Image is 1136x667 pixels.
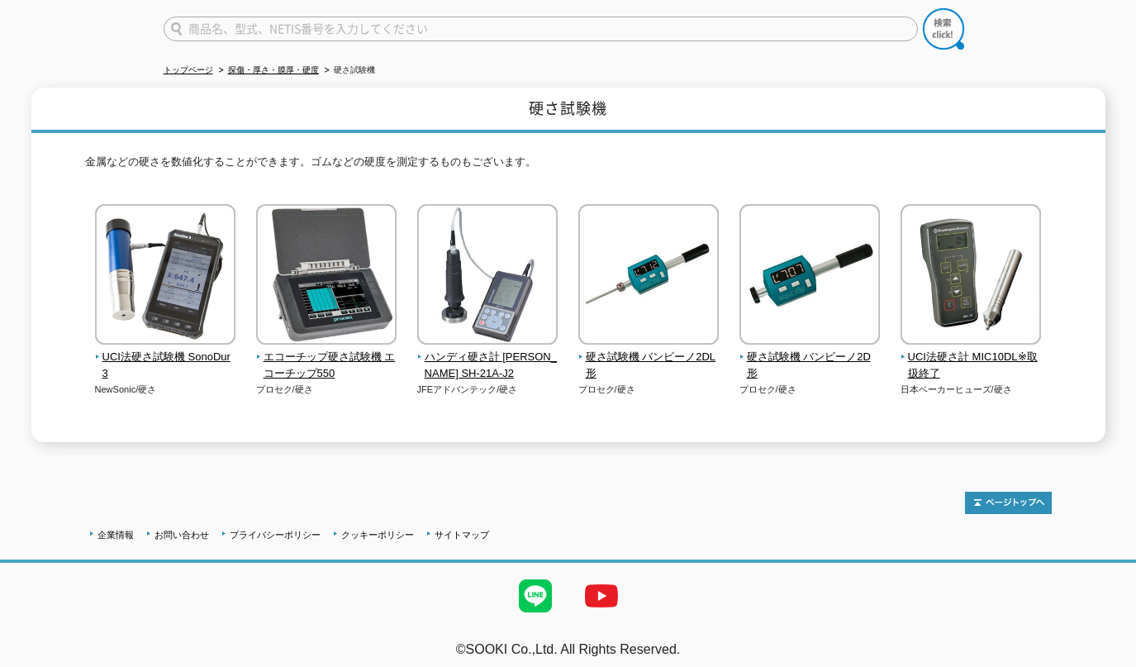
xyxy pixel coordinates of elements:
[95,349,236,384] span: UCI法硬さ試験機 SonoDur3
[901,333,1042,383] a: UCI法硬さ計 MIC10DL※取扱終了
[568,563,635,629] img: YouTube
[228,65,319,74] a: 探傷・厚さ・膜厚・硬度
[95,204,235,349] img: UCI法硬さ試験機 SonoDur3
[901,204,1041,349] img: UCI法硬さ計 MIC10DL※取扱終了
[739,349,881,384] span: 硬さ試験機 バンビーノ2D形
[502,563,568,629] img: LINE
[154,530,209,540] a: お問い合わせ
[321,62,375,79] li: 硬さ試験機
[256,383,397,397] p: プロセク/硬さ
[739,383,881,397] p: プロセク/硬さ
[739,204,880,349] img: 硬さ試験機 バンビーノ2D形
[230,530,321,540] a: プライバシーポリシー
[901,349,1042,384] span: UCI法硬さ計 MIC10DL※取扱終了
[578,333,720,383] a: 硬さ試験機 バンビーノ2DL形
[901,383,1042,397] p: 日本ベーカーヒューズ/硬さ
[31,88,1105,133] h1: 硬さ試験機
[578,383,720,397] p: プロセク/硬さ
[256,349,397,384] span: エコーチップ硬さ試験機 エコーチップ550
[256,333,397,383] a: エコーチップ硬さ試験機 エコーチップ550
[97,530,134,540] a: 企業情報
[256,204,397,349] img: エコーチップ硬さ試験機 エコーチップ550
[417,349,558,384] span: ハンディ硬さ計 [PERSON_NAME] SH-21A-J2
[417,204,558,349] img: ハンディ硬さ計 SONOHARD SH-21A-J2
[578,349,720,384] span: 硬さ試験機 バンビーノ2DL形
[965,492,1052,514] img: トップページへ
[578,204,719,349] img: 硬さ試験機 バンビーノ2DL形
[164,17,918,41] input: 商品名、型式、NETIS番号を入力してください
[417,383,558,397] p: JFEアドバンテック/硬さ
[739,333,881,383] a: 硬さ試験機 バンビーノ2D形
[923,8,964,50] img: btn_search.png
[85,154,1052,179] p: 金属などの硬さを数値化することができます。ゴムなどの硬度を測定するものもございます。
[164,65,213,74] a: トップページ
[95,333,236,383] a: UCI法硬さ試験機 SonoDur3
[95,383,236,397] p: NewSonic/硬さ
[341,530,414,540] a: クッキーポリシー
[435,530,489,540] a: サイトマップ
[417,333,558,383] a: ハンディ硬さ計 [PERSON_NAME] SH-21A-J2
